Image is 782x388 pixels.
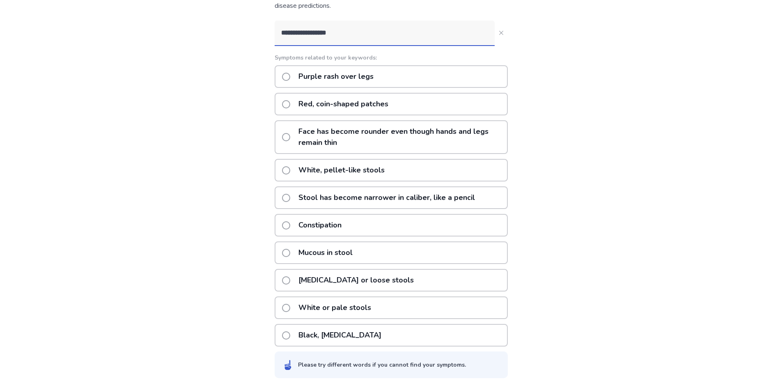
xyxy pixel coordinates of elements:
p: Stool has become narrower in caliber, like a pencil [294,187,480,208]
input: Close [275,21,495,45]
p: [MEDICAL_DATA] or loose stools [294,270,419,291]
button: Close [495,26,508,39]
p: Mucous in stool [294,242,358,263]
p: Red, coin-shaped patches [294,94,393,115]
p: Black, [MEDICAL_DATA] [294,325,386,346]
p: White, pellet-like stools [294,160,390,181]
div: Please try different words if you cannot find your symptoms. [298,360,466,369]
p: Constipation [294,215,346,236]
p: White or pale stools [294,297,376,318]
p: Face has become rounder even though hands and legs remain thin [294,121,507,153]
p: Purple rash over legs [294,66,378,87]
p: Symptoms related to your keywords: [275,53,508,62]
